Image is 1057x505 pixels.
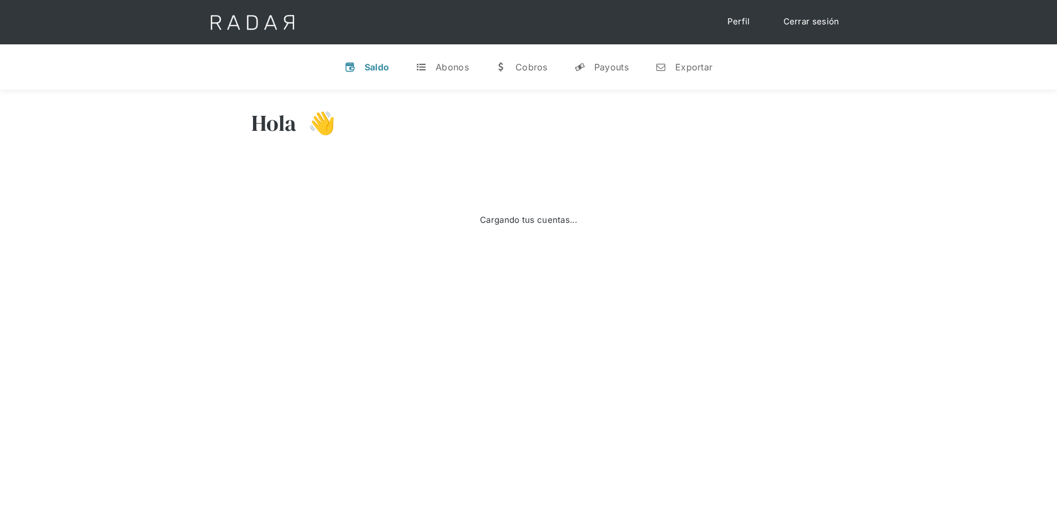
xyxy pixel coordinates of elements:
div: Payouts [594,62,629,73]
a: Cerrar sesión [772,11,851,33]
div: Exportar [675,62,712,73]
div: w [495,62,507,73]
div: n [655,62,666,73]
div: Cargando tus cuentas... [480,214,577,227]
h3: 👋 [297,109,336,137]
div: Abonos [436,62,469,73]
div: t [416,62,427,73]
div: v [345,62,356,73]
a: Perfil [716,11,761,33]
div: Saldo [365,62,390,73]
div: Cobros [515,62,548,73]
div: y [574,62,585,73]
h3: Hola [251,109,297,137]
